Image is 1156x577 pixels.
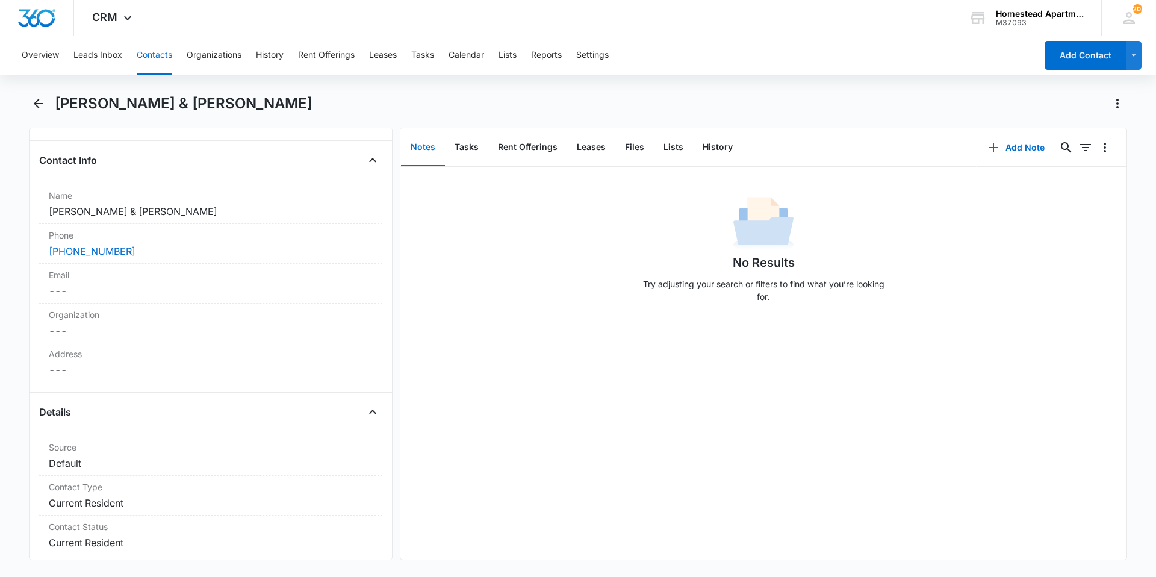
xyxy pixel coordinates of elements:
[49,348,373,360] label: Address
[49,308,373,321] label: Organization
[49,363,373,377] dd: ---
[39,224,382,264] div: Phone[PHONE_NUMBER]
[49,204,373,219] dd: [PERSON_NAME] & [PERSON_NAME]
[39,264,382,304] div: Email---
[187,36,241,75] button: Organizations
[576,36,609,75] button: Settings
[39,343,382,382] div: Address---
[39,516,382,555] div: Contact StatusCurrent Resident
[499,36,517,75] button: Lists
[39,476,382,516] div: Contact TypeCurrent Resident
[1108,94,1127,113] button: Actions
[73,36,122,75] button: Leads Inbox
[29,94,48,113] button: Back
[449,36,484,75] button: Calendar
[531,36,562,75] button: Reports
[1133,4,1142,14] div: notifications count
[39,184,382,224] div: Name[PERSON_NAME] & [PERSON_NAME]
[654,129,693,166] button: Lists
[733,254,795,272] h1: No Results
[49,520,373,533] label: Contact Status
[615,129,654,166] button: Files
[637,278,890,303] p: Try adjusting your search or filters to find what you’re looking for.
[92,11,117,23] span: CRM
[693,129,742,166] button: History
[49,441,373,454] label: Source
[49,481,373,493] label: Contact Type
[49,284,373,298] dd: ---
[39,405,71,419] h4: Details
[1133,4,1142,14] span: 208
[996,9,1084,19] div: account name
[49,323,373,338] dd: ---
[411,36,434,75] button: Tasks
[55,95,312,113] h1: [PERSON_NAME] & [PERSON_NAME]
[39,304,382,343] div: Organization---
[49,269,373,281] label: Email
[49,496,373,510] dd: Current Resident
[1057,138,1076,157] button: Search...
[363,151,382,170] button: Close
[49,535,373,550] dd: Current Resident
[996,19,1084,27] div: account id
[567,129,615,166] button: Leases
[445,129,488,166] button: Tasks
[39,153,97,167] h4: Contact Info
[49,456,373,470] dd: Default
[488,129,567,166] button: Rent Offerings
[977,133,1057,162] button: Add Note
[39,436,382,476] div: SourceDefault
[298,36,355,75] button: Rent Offerings
[1045,41,1126,70] button: Add Contact
[733,193,794,254] img: No Data
[363,402,382,422] button: Close
[1095,138,1114,157] button: Overflow Menu
[256,36,284,75] button: History
[49,244,135,258] a: [PHONE_NUMBER]
[49,189,373,202] label: Name
[401,129,445,166] button: Notes
[369,36,397,75] button: Leases
[1076,138,1095,157] button: Filters
[137,36,172,75] button: Contacts
[49,229,373,242] label: Phone
[22,36,59,75] button: Overview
